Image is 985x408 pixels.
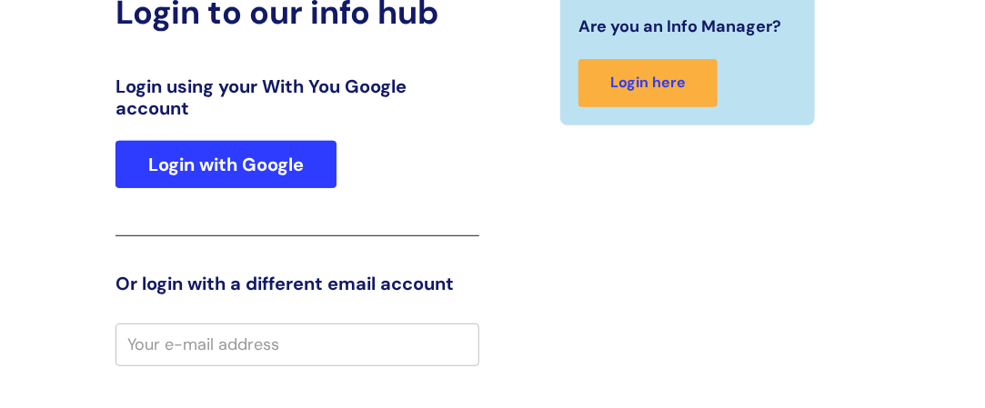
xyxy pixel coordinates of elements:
h3: Or login with a different email account [116,273,479,294]
input: Your e-mail address [116,323,479,365]
span: Are you an Info Manager? [578,12,781,41]
h3: Login using your With You Google account [116,75,479,119]
a: Login with Google [116,141,337,188]
a: Login here [578,59,718,107]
